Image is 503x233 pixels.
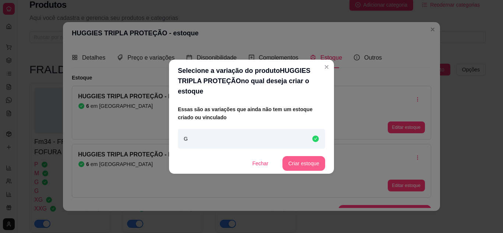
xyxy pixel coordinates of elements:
article: Essas são as variações que ainda não tem um estoque criado ou vinculado [178,105,325,121]
header: Selecione a variação do produto HUGGIES TRIPLA PROTEÇÃO no qual deseja criar o estoque [169,60,334,102]
button: Fechar [246,156,275,171]
button: Criar estoque [282,156,325,171]
button: Close [321,61,333,73]
article: G [184,135,188,143]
